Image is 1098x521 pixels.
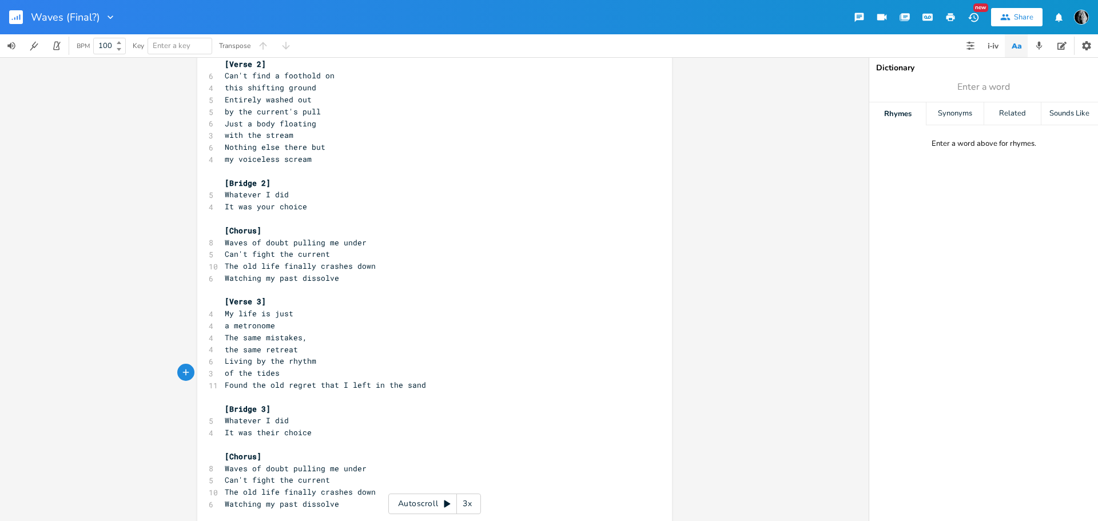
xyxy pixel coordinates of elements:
[225,404,270,414] span: [Bridge 3]
[225,130,293,140] span: with the stream
[225,225,261,236] span: [Chorus]
[225,487,376,497] span: The old life finally crashes down
[1074,10,1089,25] img: RTW72
[225,344,298,355] span: the same retreat
[225,70,335,81] span: Can't find a foothold on
[133,42,144,49] div: Key
[225,201,307,212] span: It was your choice
[991,8,1043,26] button: Share
[225,451,261,462] span: [Chorus]
[225,94,312,105] span: Entirely washed out
[225,59,266,69] span: [Verse 2]
[984,102,1041,125] div: Related
[932,139,1036,149] div: Enter a word above for rhymes.
[225,380,426,390] span: Found the old regret that I left in the sand
[457,494,478,514] div: 3x
[876,64,1091,72] div: Dictionary
[31,12,100,22] span: Waves (Final?)
[225,427,312,438] span: It was their choice
[225,368,280,378] span: of the tides
[225,356,316,366] span: Living by the rhythm
[1041,102,1098,125] div: Sounds Like
[225,296,266,307] span: [Verse 3]
[957,81,1010,94] span: Enter a word
[388,494,481,514] div: Autoscroll
[153,41,190,51] span: Enter a key
[225,499,339,509] span: Watching my past dissolve
[926,102,983,125] div: Synonyms
[225,475,330,485] span: Can't fight the current
[225,249,330,259] span: Can't fight the current
[225,118,316,129] span: Just a body floating
[225,308,293,319] span: My life is just
[225,273,339,283] span: Watching my past dissolve
[225,237,367,248] span: Waves of doubt pulling me under
[225,261,376,271] span: The old life finally crashes down
[962,7,985,27] button: New
[77,43,90,49] div: BPM
[219,42,250,49] div: Transpose
[225,320,275,331] span: a metronome
[225,415,289,425] span: Whatever I did
[225,154,312,164] span: my voiceless scream
[869,102,926,125] div: Rhymes
[225,189,289,200] span: Whatever I did
[225,142,325,152] span: Nothing else there but
[225,106,321,117] span: by the current's pull
[225,82,316,93] span: this shifting ground
[1014,12,1033,22] div: Share
[973,3,988,12] div: New
[225,463,367,474] span: Waves of doubt pulling me under
[225,332,307,343] span: The same mistakes,
[225,178,270,188] span: [Bridge 2]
